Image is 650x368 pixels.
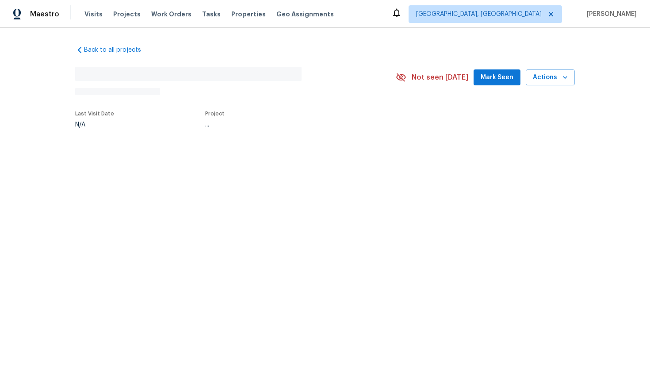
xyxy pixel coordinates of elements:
span: Mark Seen [481,72,513,83]
span: Tasks [202,11,221,17]
a: Back to all projects [75,46,160,54]
button: Actions [526,69,575,86]
button: Mark Seen [474,69,520,86]
span: [GEOGRAPHIC_DATA], [GEOGRAPHIC_DATA] [416,10,542,19]
span: Last Visit Date [75,111,114,116]
span: Visits [84,10,103,19]
span: Maestro [30,10,59,19]
span: Work Orders [151,10,191,19]
div: N/A [75,122,114,128]
span: [PERSON_NAME] [583,10,637,19]
span: Projects [113,10,141,19]
div: ... [205,122,375,128]
span: Actions [533,72,568,83]
span: Not seen [DATE] [412,73,468,82]
span: Project [205,111,225,116]
span: Geo Assignments [276,10,334,19]
span: Properties [231,10,266,19]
